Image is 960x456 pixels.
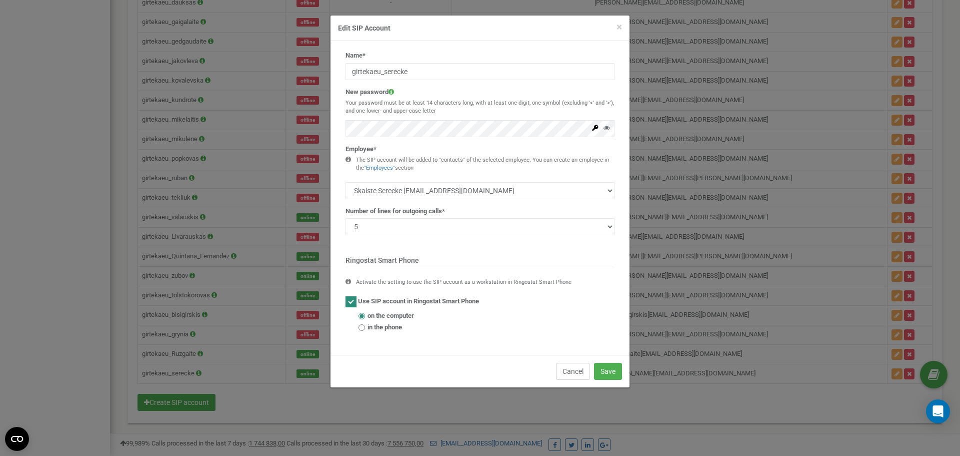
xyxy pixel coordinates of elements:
[364,165,395,171] a: "Employees"
[345,99,614,115] p: Your password must be at least 14 characters long, with at least one digit, one symbol (excluding...
[367,323,402,332] span: in the phone
[926,399,950,423] div: Open Intercom Messenger
[345,51,365,61] label: Name*
[338,23,622,33] h4: Edit SIP Account
[356,156,614,172] div: The SIP account will be added to "contacts" of the selected employee. You can create an employee ...
[358,313,365,319] input: on the computer
[345,88,394,97] label: New password
[616,21,622,33] span: ×
[345,255,614,268] p: Ringostat Smart Phone
[367,311,414,321] span: on the computer
[345,145,376,154] label: Employee*
[358,297,479,305] span: Use SIP account in Ringostat Smart Phone
[5,427,29,451] button: Open CMP widget
[556,363,590,380] button: Cancel
[356,278,571,286] div: Activate the setting to use the SIP account as a workstation in Ringostat Smart Phone
[345,207,445,216] label: Number of lines for outgoing calls*
[594,363,622,380] button: Save
[358,324,365,331] input: in the phone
